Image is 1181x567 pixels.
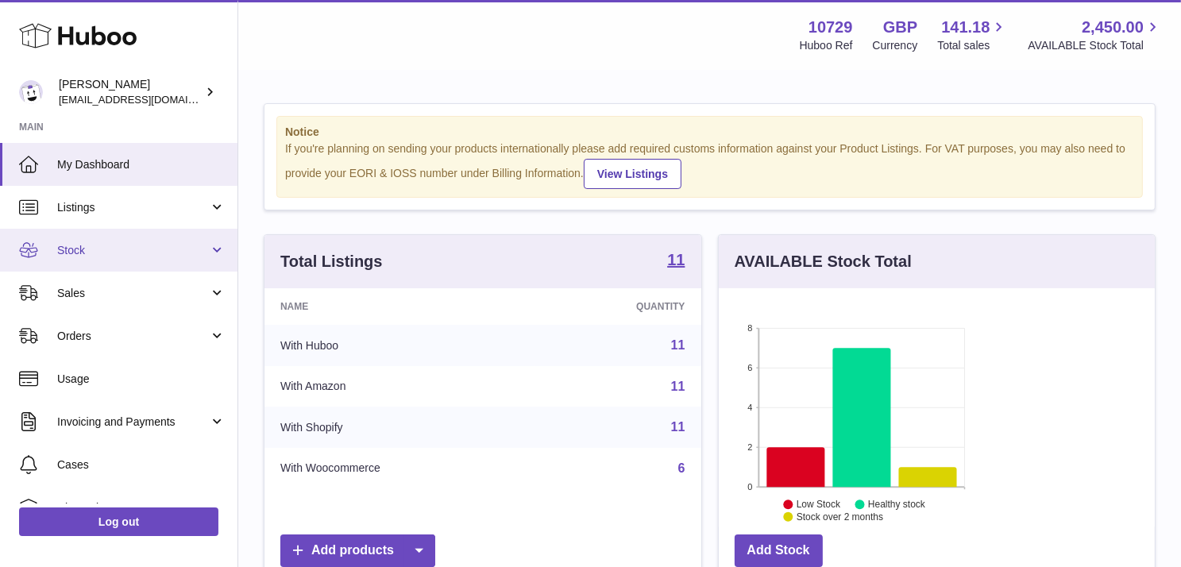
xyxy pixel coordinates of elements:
th: Name [264,288,535,325]
div: Huboo Ref [800,38,853,53]
strong: 11 [667,252,685,268]
text: 6 [747,363,752,372]
span: AVAILABLE Stock Total [1028,38,1162,53]
text: 0 [747,482,752,492]
a: 141.18 Total sales [937,17,1008,53]
strong: Notice [285,125,1134,140]
th: Quantity [535,288,700,325]
a: 11 [667,252,685,271]
strong: GBP [883,17,917,38]
img: hello@mikkoa.com [19,80,43,104]
div: Currency [873,38,918,53]
span: 2,450.00 [1082,17,1144,38]
a: Log out [19,507,218,536]
span: Orders [57,329,209,344]
text: Healthy stock [868,499,926,510]
span: Invoicing and Payments [57,415,209,430]
span: 141.18 [941,17,990,38]
a: View Listings [584,159,681,189]
h3: Total Listings [280,251,383,272]
text: Stock over 2 months [796,511,882,523]
text: 4 [747,403,752,412]
span: Cases [57,457,226,472]
a: Add Stock [735,534,823,567]
td: With Woocommerce [264,448,535,489]
a: 11 [671,420,685,434]
span: Channels [57,500,226,515]
a: 6 [678,461,685,475]
a: 11 [671,380,685,393]
text: 2 [747,442,752,452]
td: With Shopify [264,407,535,448]
text: 8 [747,323,752,333]
span: Sales [57,286,209,301]
td: With Huboo [264,325,535,366]
a: Add products [280,534,435,567]
span: Listings [57,200,209,215]
span: [EMAIL_ADDRESS][DOMAIN_NAME] [59,93,233,106]
div: If you're planning on sending your products internationally please add required customs informati... [285,141,1134,189]
span: Usage [57,372,226,387]
text: Low Stock [796,499,840,510]
span: My Dashboard [57,157,226,172]
h3: AVAILABLE Stock Total [735,251,912,272]
div: [PERSON_NAME] [59,77,202,107]
a: 11 [671,338,685,352]
a: 2,450.00 AVAILABLE Stock Total [1028,17,1162,53]
td: With Amazon [264,366,535,407]
strong: 10729 [809,17,853,38]
span: Stock [57,243,209,258]
span: Total sales [937,38,1008,53]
